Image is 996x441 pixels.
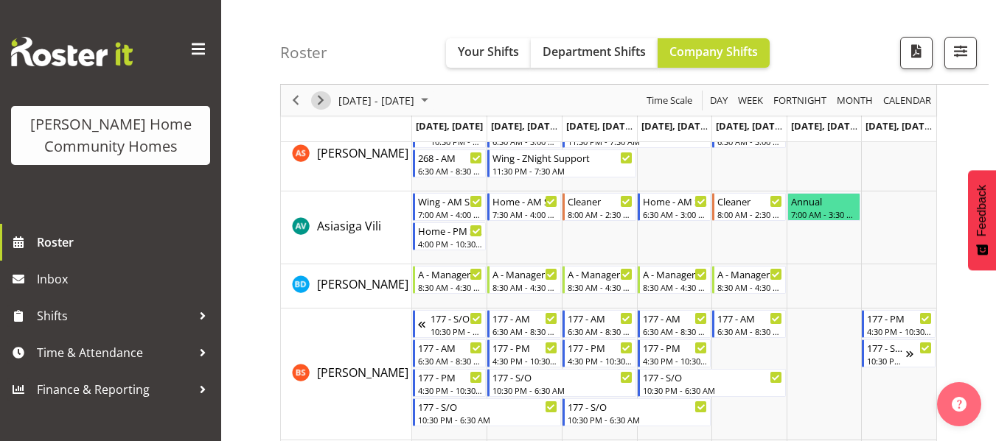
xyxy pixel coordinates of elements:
[418,399,557,414] div: 177 - S/O
[413,266,487,294] div: Barbara Dunlop"s event - A - Manager Begin From Monday, September 8, 2025 at 8:30:00 AM GMT+12:00...
[492,370,632,384] div: 177 - S/O
[281,308,412,440] td: Billie Sothern resource
[643,325,708,337] div: 6:30 AM - 8:30 AM
[492,150,632,165] div: Wing - ZNight Support
[317,275,408,293] a: [PERSON_NAME]
[37,268,214,290] span: Inbox
[308,85,333,116] div: Next
[487,339,561,367] div: Billie Sothern"s event - 177 - PM Begin From Tuesday, September 9, 2025 at 4:30:00 PM GMT+12:00 E...
[492,384,632,396] div: 10:30 PM - 6:30 AM
[418,370,483,384] div: 177 - PM
[531,38,658,68] button: Department Shifts
[418,267,483,281] div: A - Manager
[487,149,635,177] div: Arshdeep Singh"s event - Wing - ZNight Support Begin From Tuesday, September 9, 2025 at 11:30:00 ...
[563,310,636,338] div: Billie Sothern"s event - 177 - AM Begin From Wednesday, September 10, 2025 at 6:30:00 AM GMT+12:0...
[791,119,858,133] span: [DATE], [DATE]
[638,339,711,367] div: Billie Sothern"s event - 177 - PM Begin From Thursday, September 11, 2025 at 4:30:00 PM GMT+12:00...
[492,194,557,208] div: Home - AM Support 3
[317,145,408,161] span: [PERSON_NAME]
[867,355,906,367] div: 10:30 PM - 6:30 AM
[492,340,557,355] div: 177 - PM
[418,165,483,177] div: 6:30 AM - 8:30 AM
[487,369,635,397] div: Billie Sothern"s event - 177 - S/O Begin From Tuesday, September 9, 2025 at 10:30:00 PM GMT+12:00...
[280,44,327,61] h4: Roster
[568,194,633,208] div: Cleaner
[643,370,782,384] div: 177 - S/O
[568,325,633,337] div: 6:30 AM - 8:30 AM
[418,223,483,238] div: Home - PM Support 2
[418,150,483,165] div: 268 - AM
[37,378,192,401] span: Finance & Reporting
[492,267,557,281] div: A - Manager
[492,165,632,177] div: 11:30 PM - 7:30 AM
[708,91,731,110] button: Timeline Day
[772,91,828,110] span: Fortnight
[337,91,416,110] span: [DATE] - [DATE]
[286,91,306,110] button: Previous
[717,267,782,281] div: A - Manager
[712,310,786,338] div: Billie Sothern"s event - 177 - AM Begin From Friday, September 12, 2025 at 6:30:00 AM GMT+12:00 E...
[736,91,765,110] span: Week
[835,91,876,110] button: Timeline Month
[643,311,708,325] div: 177 - AM
[543,43,646,60] span: Department Shifts
[563,193,636,221] div: Asiasiga Vili"s event - Cleaner Begin From Wednesday, September 10, 2025 at 8:00:00 AM GMT+12:00 ...
[317,144,408,162] a: [PERSON_NAME]
[418,194,483,208] div: Wing - AM Support 2
[791,194,857,208] div: Annual
[26,113,195,158] div: [PERSON_NAME] Home Community Homes
[900,37,933,69] button: Download a PDF of the roster according to the set date range.
[643,267,708,281] div: A - Manager
[37,342,192,364] span: Time & Attendance
[867,311,932,325] div: 177 - PM
[787,193,861,221] div: Asiasiga Vili"s event - Annual Begin From Saturday, September 13, 2025 at 7:00:00 AM GMT+12:00 En...
[413,310,487,338] div: Billie Sothern"s event - 177 - S/O Begin From Sunday, September 7, 2025 at 10:30:00 PM GMT+12:00 ...
[717,311,782,325] div: 177 - AM
[492,325,557,337] div: 6:30 AM - 8:30 AM
[563,339,636,367] div: Billie Sothern"s event - 177 - PM Begin From Wednesday, September 10, 2025 at 4:30:00 PM GMT+12:0...
[317,218,381,234] span: Asiasiga Vili
[487,266,561,294] div: Barbara Dunlop"s event - A - Manager Begin From Tuesday, September 9, 2025 at 8:30:00 AM GMT+12:0...
[638,266,711,294] div: Barbara Dunlop"s event - A - Manager Begin From Thursday, September 11, 2025 at 8:30:00 AM GMT+12...
[281,264,412,308] td: Barbara Dunlop resource
[568,414,707,426] div: 10:30 PM - 6:30 AM
[281,191,412,264] td: Asiasiga Vili resource
[317,364,408,381] a: [PERSON_NAME]
[413,339,487,367] div: Billie Sothern"s event - 177 - AM Begin From Monday, September 8, 2025 at 6:30:00 AM GMT+12:00 En...
[283,85,308,116] div: Previous
[568,281,633,293] div: 8:30 AM - 4:30 PM
[317,364,408,381] span: [PERSON_NAME]
[862,310,936,338] div: Billie Sothern"s event - 177 - PM Begin From Sunday, September 14, 2025 at 4:30:00 PM GMT+12:00 E...
[418,208,483,220] div: 7:00 AM - 4:00 PM
[716,119,783,133] span: [DATE], [DATE]
[418,340,483,355] div: 177 - AM
[736,91,766,110] button: Timeline Week
[658,38,770,68] button: Company Shifts
[491,119,558,133] span: [DATE], [DATE]
[416,119,483,133] span: [DATE], [DATE]
[281,119,412,191] td: Arshdeep Singh resource
[492,311,557,325] div: 177 - AM
[643,208,708,220] div: 6:30 AM - 3:00 PM
[37,305,192,327] span: Shifts
[952,397,967,412] img: help-xxl-2.png
[568,355,633,367] div: 4:30 PM - 10:30 PM
[791,208,857,220] div: 7:00 AM - 3:30 PM
[487,310,561,338] div: Billie Sothern"s event - 177 - AM Begin From Tuesday, September 9, 2025 at 6:30:00 AM GMT+12:00 E...
[975,185,989,236] span: Feedback
[418,355,483,367] div: 6:30 AM - 8:30 AM
[643,355,708,367] div: 4:30 PM - 10:30 PM
[712,193,786,221] div: Asiasiga Vili"s event - Cleaner Begin From Friday, September 12, 2025 at 8:00:00 AM GMT+12:00 End...
[867,340,906,355] div: 177 - S/O
[336,91,435,110] button: September 08 - 14, 2025
[413,193,487,221] div: Asiasiga Vili"s event - Wing - AM Support 2 Begin From Monday, September 8, 2025 at 7:00:00 AM GM...
[835,91,874,110] span: Month
[669,43,758,60] span: Company Shifts
[418,281,483,293] div: 8:30 AM - 4:30 PM
[311,91,331,110] button: Next
[568,267,633,281] div: A - Manager
[867,325,932,337] div: 4:30 PM - 10:30 PM
[563,398,711,426] div: Billie Sothern"s event - 177 - S/O Begin From Wednesday, September 10, 2025 at 10:30:00 PM GMT+12...
[413,222,487,250] div: Asiasiga Vili"s event - Home - PM Support 2 Begin From Monday, September 8, 2025 at 4:00:00 PM GM...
